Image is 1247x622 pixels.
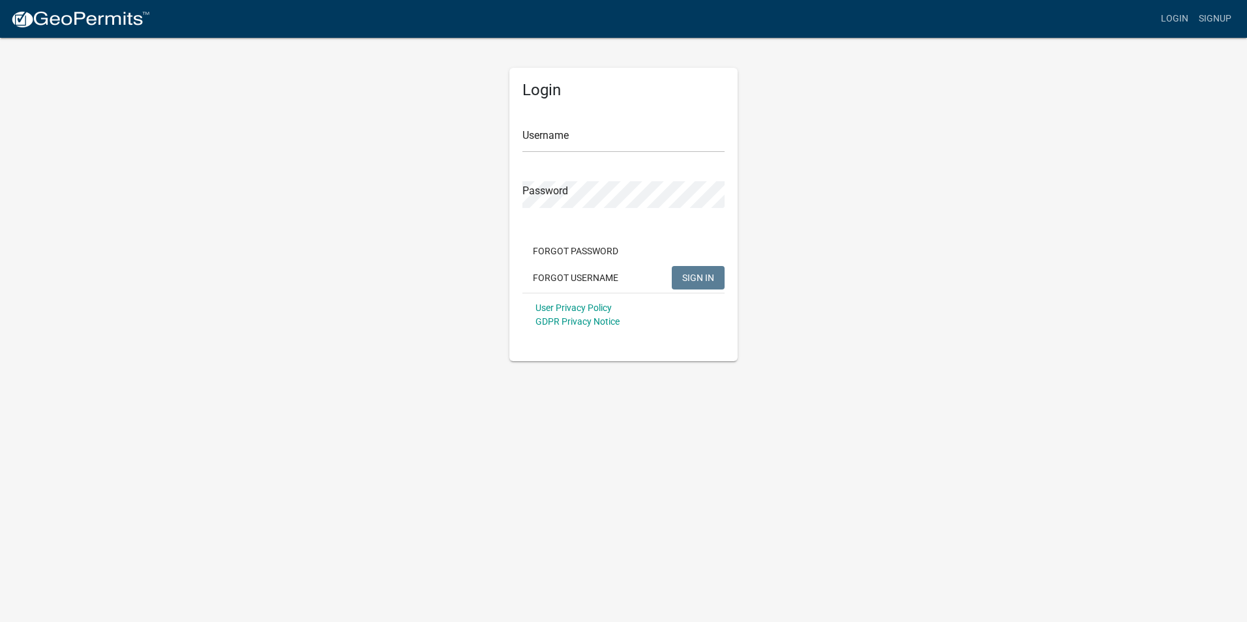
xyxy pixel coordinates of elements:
a: Signup [1194,7,1237,31]
a: User Privacy Policy [535,303,612,313]
h5: Login [522,81,725,100]
a: GDPR Privacy Notice [535,316,620,327]
button: SIGN IN [672,266,725,289]
button: Forgot Username [522,266,629,289]
button: Forgot Password [522,239,629,263]
a: Login [1156,7,1194,31]
span: SIGN IN [682,272,714,282]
